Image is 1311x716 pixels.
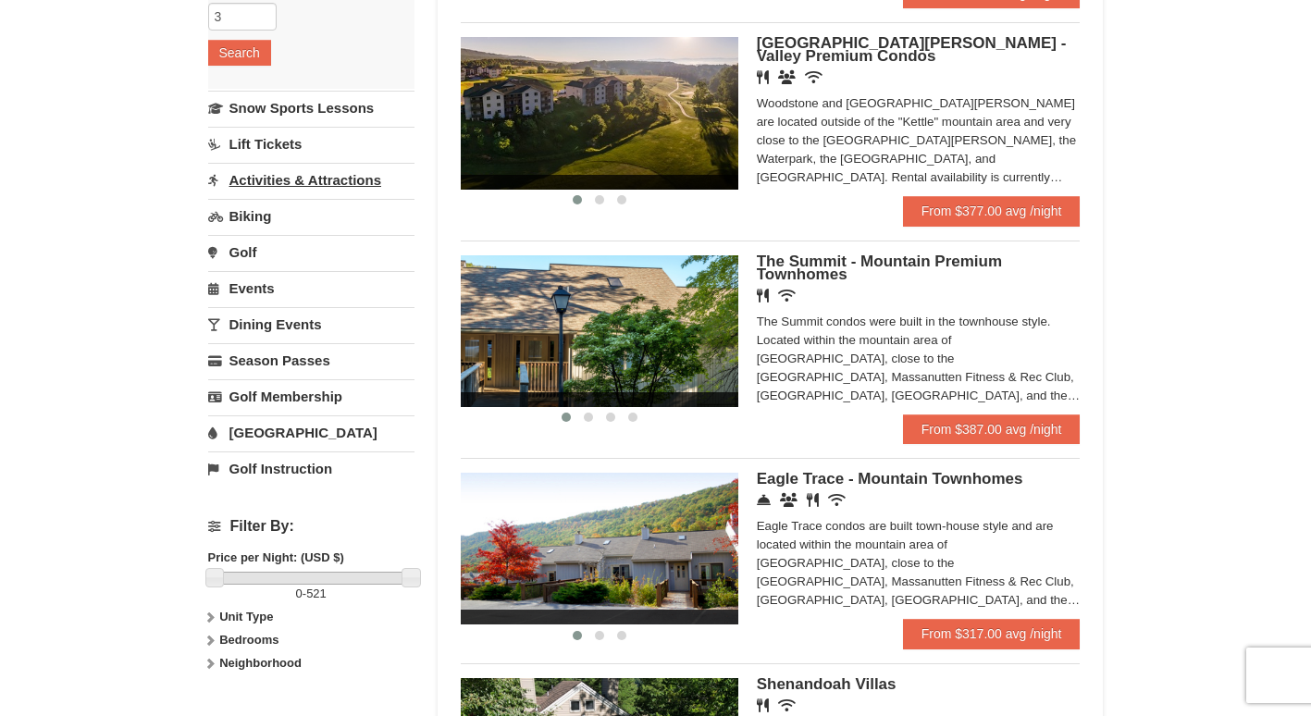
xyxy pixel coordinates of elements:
span: The Summit - Mountain Premium Townhomes [757,253,1002,283]
span: 521 [306,586,327,600]
a: Golf Membership [208,379,414,414]
a: From $387.00 avg /night [903,414,1081,444]
button: Search [208,40,271,66]
h4: Filter By: [208,518,414,535]
strong: Unit Type [219,610,273,623]
span: Shenandoah Villas [757,675,897,693]
strong: Bedrooms [219,633,278,647]
strong: Neighborhood [219,656,302,670]
i: Wireless Internet (free) [778,289,796,302]
a: From $317.00 avg /night [903,619,1081,648]
i: Concierge Desk [757,493,771,507]
i: Wireless Internet (free) [778,698,796,712]
a: Events [208,271,414,305]
div: Eagle Trace condos are built town-house style and are located within the mountain area of [GEOGRA... [757,517,1081,610]
strong: Price per Night: (USD $) [208,550,344,564]
div: Woodstone and [GEOGRAPHIC_DATA][PERSON_NAME] are located outside of the "Kettle" mountain area an... [757,94,1081,187]
i: Banquet Facilities [778,70,796,84]
a: Biking [208,199,414,233]
i: Restaurant [757,698,769,712]
i: Restaurant [757,289,769,302]
a: Snow Sports Lessons [208,91,414,125]
a: Golf Instruction [208,451,414,486]
a: Activities & Attractions [208,163,414,197]
span: [GEOGRAPHIC_DATA][PERSON_NAME] - Valley Premium Condos [757,34,1067,65]
i: Conference Facilities [780,493,798,507]
a: [GEOGRAPHIC_DATA] [208,415,414,450]
div: The Summit condos were built in the townhouse style. Located within the mountain area of [GEOGRAP... [757,313,1081,405]
span: 0 [296,586,303,600]
span: Eagle Trace - Mountain Townhomes [757,470,1023,488]
a: Lift Tickets [208,127,414,161]
i: Restaurant [807,493,819,507]
i: Wireless Internet (free) [805,70,822,84]
i: Wireless Internet (free) [828,493,846,507]
i: Restaurant [757,70,769,84]
a: Golf [208,235,414,269]
label: - [208,585,414,603]
a: Season Passes [208,343,414,377]
a: From $377.00 avg /night [903,196,1081,226]
a: Dining Events [208,307,414,341]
